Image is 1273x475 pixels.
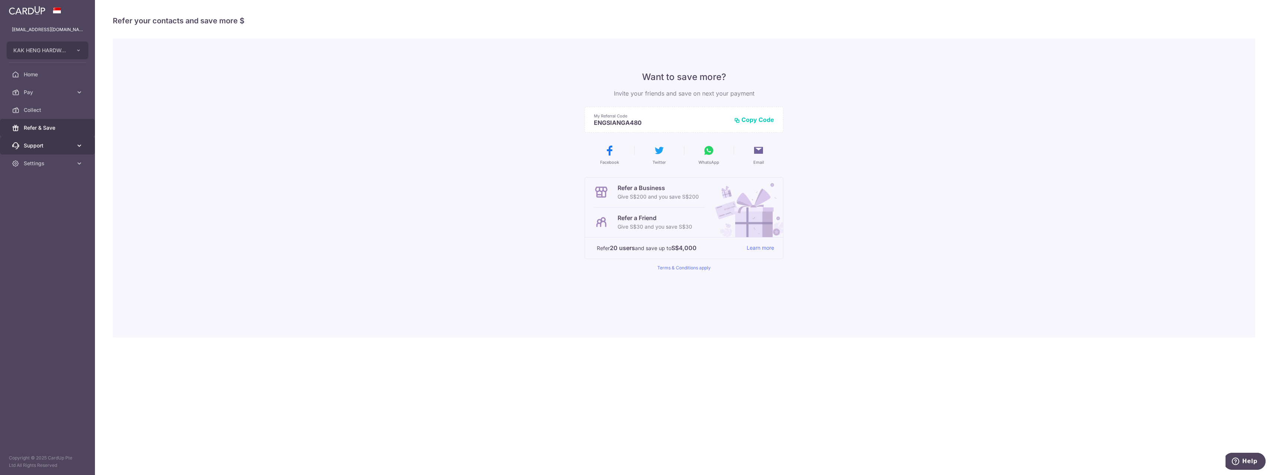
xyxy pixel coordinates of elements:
[734,116,774,123] button: Copy Code
[24,160,73,167] span: Settings
[1226,453,1266,471] iframe: Opens a widget where you can find more information
[597,243,741,253] p: Refer and save up to
[618,192,699,201] p: Give S$200 and you save S$200
[618,222,692,231] p: Give S$30 and you save S$30
[17,5,32,12] span: Help
[13,47,68,54] span: KAK HENG HARDWARE PTE. LTD.
[618,183,699,192] p: Refer a Business
[652,159,666,165] span: Twitter
[24,142,73,149] span: Support
[618,213,692,222] p: Refer a Friend
[24,106,73,114] span: Collect
[747,243,774,253] a: Learn more
[708,177,783,237] img: Refer
[610,243,635,252] strong: 20 users
[9,6,45,15] img: CardUp
[12,26,83,33] p: [EMAIL_ADDRESS][DOMAIN_NAME]
[113,15,1255,27] h4: Refer your contacts and save more $
[24,124,73,132] span: Refer & Save
[753,159,764,165] span: Email
[737,145,780,165] button: Email
[588,145,631,165] button: Facebook
[594,113,728,119] p: My Referral Code
[698,159,719,165] span: WhatsApp
[24,71,73,78] span: Home
[594,119,728,126] p: ENGSIANGA480
[600,159,619,165] span: Facebook
[585,89,783,98] p: Invite your friends and save on next your payment
[585,71,783,83] p: Want to save more?
[671,243,697,252] strong: S$4,000
[657,265,711,270] a: Terms & Conditions apply
[7,41,88,59] button: KAK HENG HARDWARE PTE. LTD.
[637,145,681,165] button: Twitter
[24,89,73,96] span: Pay
[687,145,731,165] button: WhatsApp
